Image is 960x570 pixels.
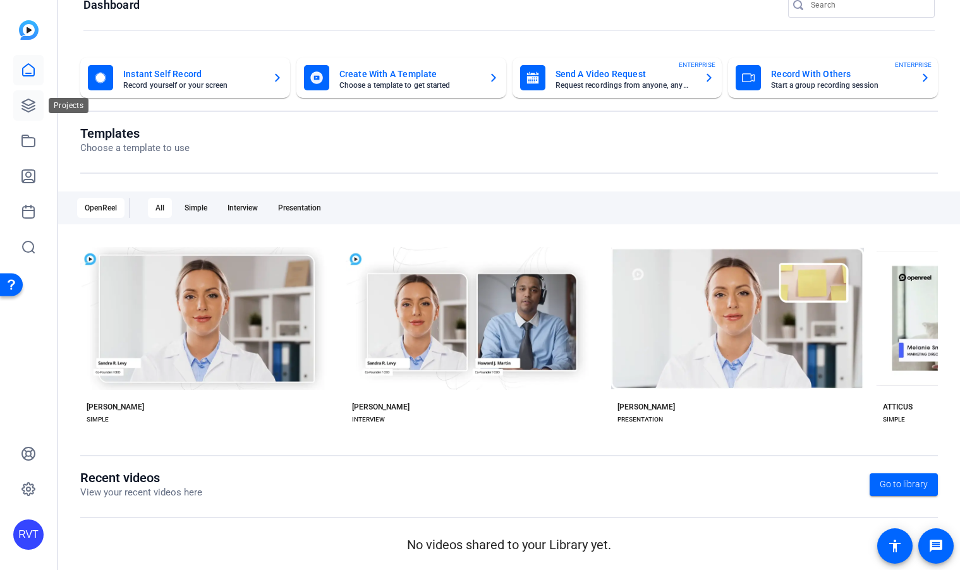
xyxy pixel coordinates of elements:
img: blue-gradient.svg [19,20,39,40]
p: Choose a template to use [80,141,190,155]
span: Go to library [880,478,928,491]
div: RVT [13,519,44,550]
mat-card-subtitle: Request recordings from anyone, anywhere [556,82,695,89]
mat-card-subtitle: Choose a template to get started [339,82,478,89]
button: Create With A TemplateChoose a template to get started [296,58,506,98]
div: Interview [220,198,265,218]
a: Go to library [870,473,938,496]
mat-icon: accessibility [887,538,902,554]
div: All [148,198,172,218]
mat-card-title: Send A Video Request [556,66,695,82]
div: Projects [49,98,88,113]
span: ENTERPRISE [895,60,932,70]
h1: Templates [80,126,190,141]
mat-card-title: Create With A Template [339,66,478,82]
span: ENTERPRISE [679,60,715,70]
div: SIMPLE [883,415,905,425]
div: Presentation [270,198,329,218]
div: INTERVIEW [352,415,385,425]
button: Record With OthersStart a group recording sessionENTERPRISE [728,58,938,98]
div: PRESENTATION [617,415,663,425]
mat-card-subtitle: Record yourself or your screen [123,82,262,89]
h1: Recent videos [80,470,202,485]
mat-card-title: Record With Others [771,66,910,82]
mat-card-subtitle: Start a group recording session [771,82,910,89]
div: [PERSON_NAME] [617,402,675,412]
mat-icon: message [928,538,944,554]
div: [PERSON_NAME] [87,402,144,412]
div: SIMPLE [87,415,109,425]
p: No videos shared to your Library yet. [80,535,938,554]
div: Simple [177,198,215,218]
button: Send A Video RequestRequest recordings from anyone, anywhereENTERPRISE [513,58,722,98]
div: ATTICUS [883,402,913,412]
div: OpenReel [77,198,125,218]
button: Instant Self RecordRecord yourself or your screen [80,58,290,98]
div: [PERSON_NAME] [352,402,410,412]
mat-card-title: Instant Self Record [123,66,262,82]
p: View your recent videos here [80,485,202,500]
